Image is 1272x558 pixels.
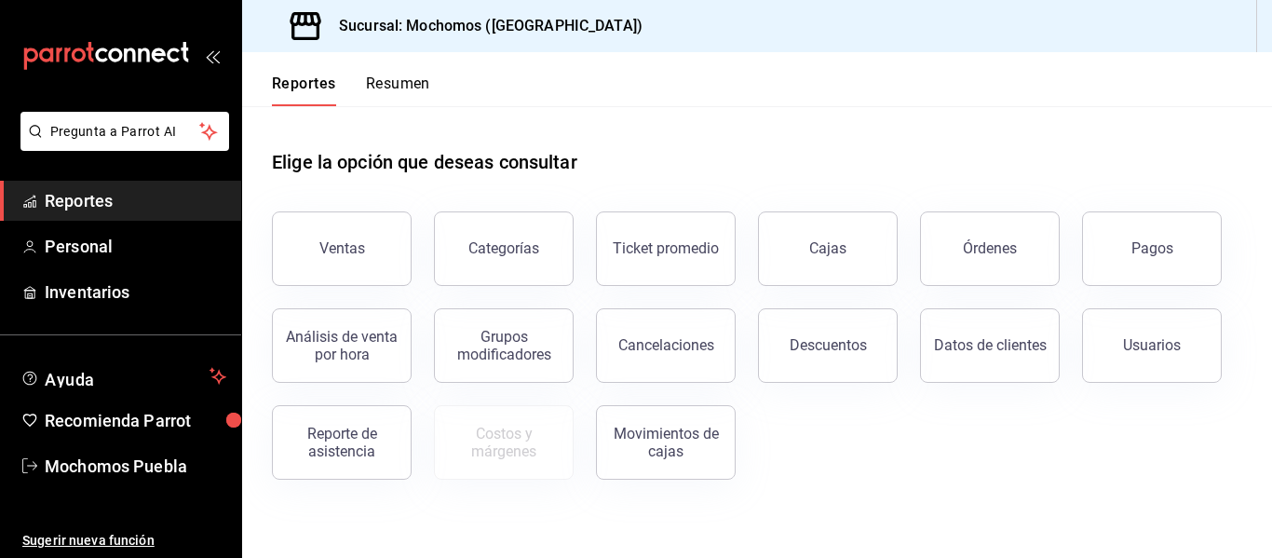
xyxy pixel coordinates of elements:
div: Grupos modificadores [446,328,562,363]
button: Cancelaciones [596,308,736,383]
div: Órdenes [963,239,1017,257]
button: Datos de clientes [920,308,1060,383]
span: Sugerir nueva función [22,531,226,551]
div: Categorías [468,239,539,257]
button: open_drawer_menu [205,48,220,63]
button: Reportes [272,75,336,106]
div: Cancelaciones [618,336,714,354]
button: Análisis de venta por hora [272,308,412,383]
div: Usuarios [1123,336,1181,354]
button: Movimientos de cajas [596,405,736,480]
button: Descuentos [758,308,898,383]
div: Movimientos de cajas [608,425,724,460]
button: Grupos modificadores [434,308,574,383]
button: Pregunta a Parrot AI [20,112,229,151]
button: Reporte de asistencia [272,405,412,480]
button: Contrata inventarios para ver este reporte [434,405,574,480]
div: Datos de clientes [934,336,1047,354]
div: Descuentos [790,336,867,354]
h1: Elige la opción que deseas consultar [272,148,577,176]
span: Inventarios [45,279,226,305]
div: Análisis de venta por hora [284,328,399,363]
button: Pagos [1082,211,1222,286]
span: Recomienda Parrot [45,408,226,433]
div: Costos y márgenes [446,425,562,460]
button: Ticket promedio [596,211,736,286]
button: Resumen [366,75,430,106]
div: navigation tabs [272,75,430,106]
div: Pagos [1131,239,1173,257]
span: Personal [45,234,226,259]
span: Reportes [45,188,226,213]
button: Ventas [272,211,412,286]
div: Reporte de asistencia [284,425,399,460]
div: Ticket promedio [613,239,719,257]
div: Ventas [319,239,365,257]
button: Órdenes [920,211,1060,286]
button: Usuarios [1082,308,1222,383]
button: Categorías [434,211,574,286]
span: Mochomos Puebla [45,454,226,479]
span: Pregunta a Parrot AI [50,122,200,142]
a: Pregunta a Parrot AI [13,135,229,155]
span: Ayuda [45,365,202,388]
button: Cajas [758,211,898,286]
div: Cajas [809,239,846,257]
h3: Sucursal: Mochomos ([GEOGRAPHIC_DATA]) [324,15,643,37]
